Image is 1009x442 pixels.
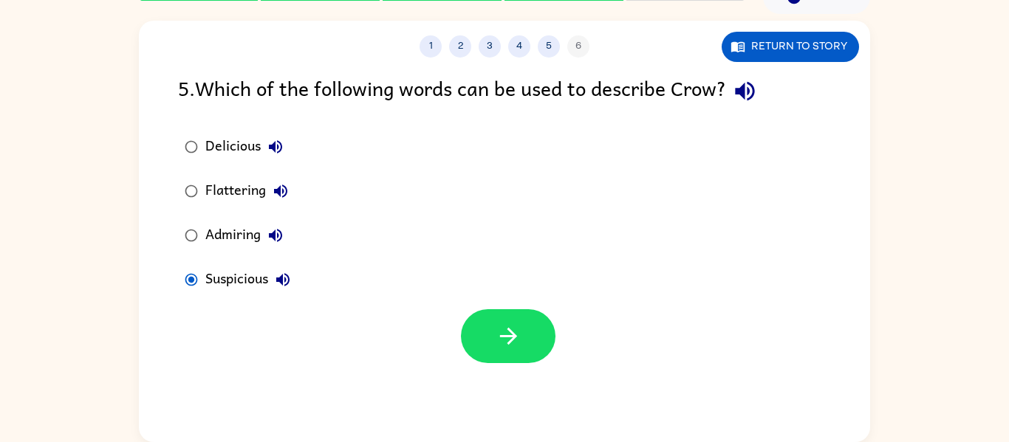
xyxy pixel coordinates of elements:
button: 1 [420,35,442,58]
button: 4 [508,35,530,58]
div: Suspicious [205,265,298,294]
button: 2 [449,35,471,58]
button: Flattering [266,176,295,206]
button: 3 [479,35,501,58]
div: Flattering [205,176,295,206]
button: Delicious [261,132,290,162]
button: Return to story [722,32,859,62]
div: 5 . Which of the following words can be used to describe Crow? [178,72,831,110]
div: Admiring [205,221,290,250]
button: 5 [538,35,560,58]
button: Suspicious [268,265,298,294]
button: Admiring [261,221,290,250]
div: Delicious [205,132,290,162]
